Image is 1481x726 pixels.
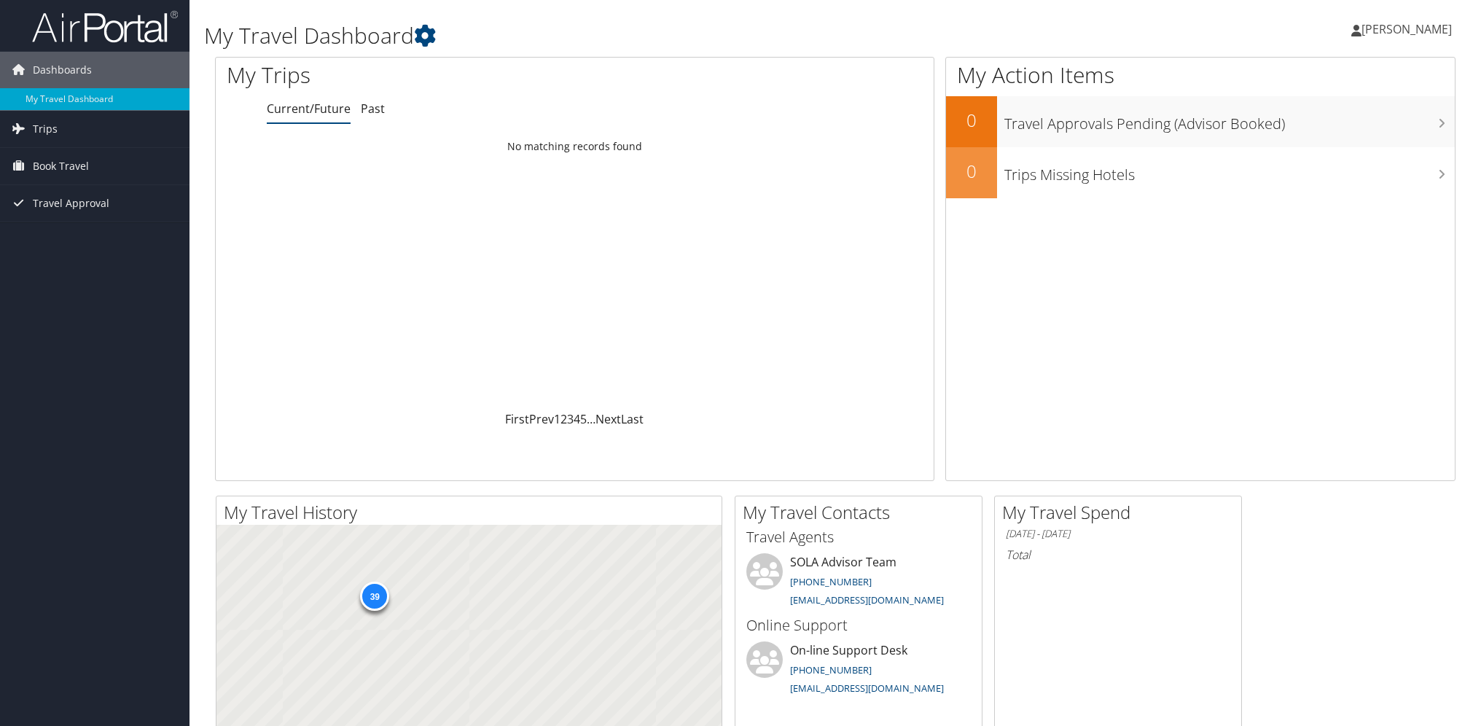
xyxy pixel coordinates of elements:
[1006,547,1230,563] h6: Total
[790,593,944,606] a: [EMAIL_ADDRESS][DOMAIN_NAME]
[1361,21,1452,37] span: [PERSON_NAME]
[204,20,1046,51] h1: My Travel Dashboard
[227,60,623,90] h1: My Trips
[1004,106,1455,134] h3: Travel Approvals Pending (Advisor Booked)
[580,411,587,427] a: 5
[790,663,872,676] a: [PHONE_NUMBER]
[946,96,1455,147] a: 0Travel Approvals Pending (Advisor Booked)
[946,60,1455,90] h1: My Action Items
[946,159,997,184] h2: 0
[739,641,978,701] li: On-line Support Desk
[574,411,580,427] a: 4
[587,411,595,427] span: …
[33,185,109,222] span: Travel Approval
[790,575,872,588] a: [PHONE_NUMBER]
[361,101,385,117] a: Past
[33,148,89,184] span: Book Travel
[739,553,978,613] li: SOLA Advisor Team
[746,615,971,636] h3: Online Support
[560,411,567,427] a: 2
[267,101,351,117] a: Current/Future
[746,527,971,547] h3: Travel Agents
[621,411,644,427] a: Last
[567,411,574,427] a: 3
[595,411,621,427] a: Next
[529,411,554,427] a: Prev
[1351,7,1466,51] a: [PERSON_NAME]
[743,500,982,525] h2: My Travel Contacts
[946,108,997,133] h2: 0
[790,682,944,695] a: [EMAIL_ADDRESS][DOMAIN_NAME]
[1006,527,1230,541] h6: [DATE] - [DATE]
[360,582,389,611] div: 39
[33,52,92,88] span: Dashboards
[554,411,560,427] a: 1
[33,111,58,147] span: Trips
[946,147,1455,198] a: 0Trips Missing Hotels
[224,500,722,525] h2: My Travel History
[505,411,529,427] a: First
[1004,157,1455,185] h3: Trips Missing Hotels
[32,9,178,44] img: airportal-logo.png
[1002,500,1241,525] h2: My Travel Spend
[216,133,934,160] td: No matching records found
